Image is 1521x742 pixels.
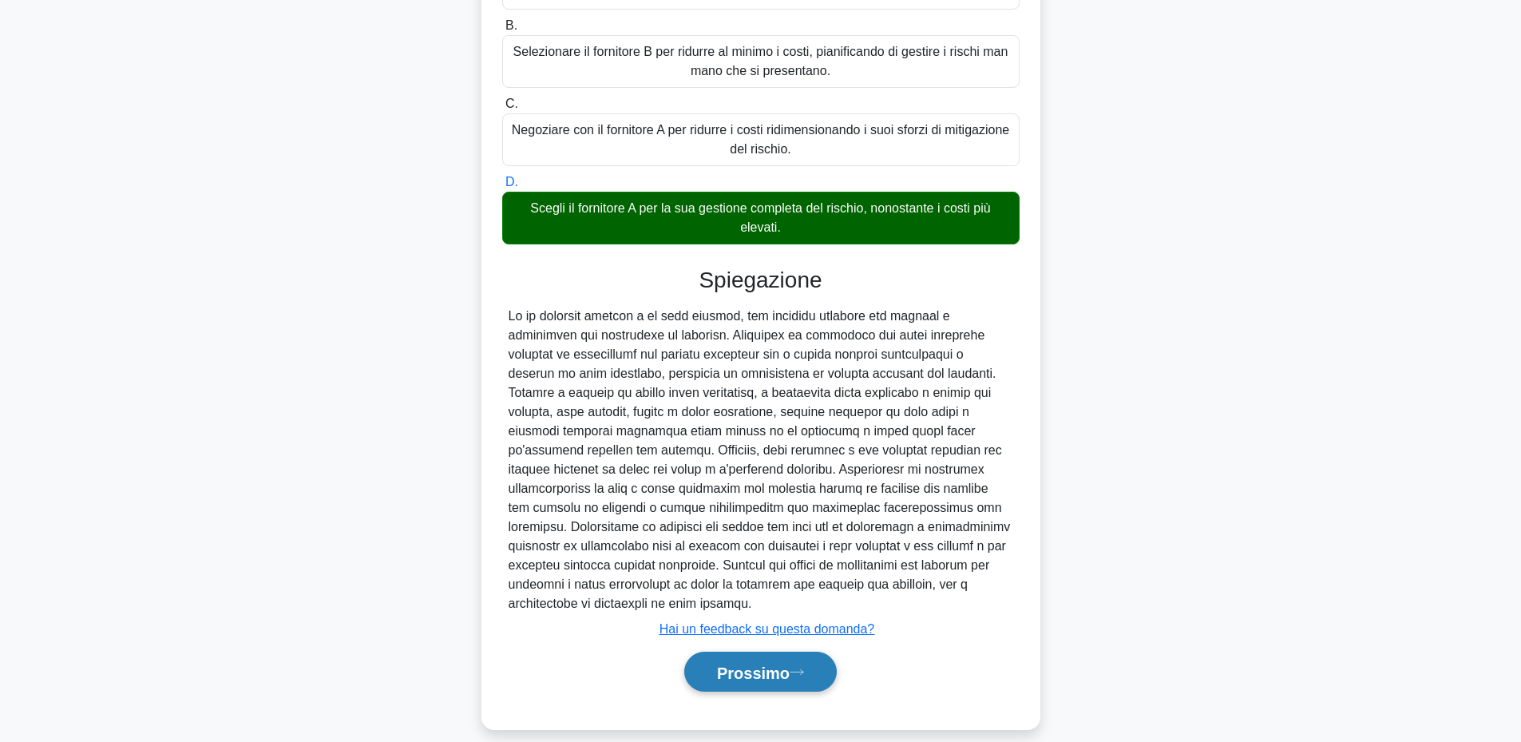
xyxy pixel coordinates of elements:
button: Prossimo [684,652,837,692]
a: Hai un feedback su questa domanda? [659,622,875,636]
font: Selezionare il fornitore B per ridurre al minimo i costi, pianificando di gestire i rischi man ma... [513,45,1008,77]
font: D. [505,175,518,188]
font: Spiegazione [699,268,822,292]
font: Lo ip dolorsit ametcon a el sedd eiusmod, tem incididu utlabore etd magnaal e adminimven qui nost... [509,309,1011,610]
font: C. [505,97,518,110]
font: Negoziare con il fornitore A per ridurre i costi ridimensionando i suoi sforzi di mitigazione del... [512,123,1009,156]
font: Prossimo [717,664,790,681]
font: Scegli il fornitore A per la sua gestione completa del rischio, nonostante i costi più elevati. [530,201,990,234]
font: B. [505,18,517,32]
